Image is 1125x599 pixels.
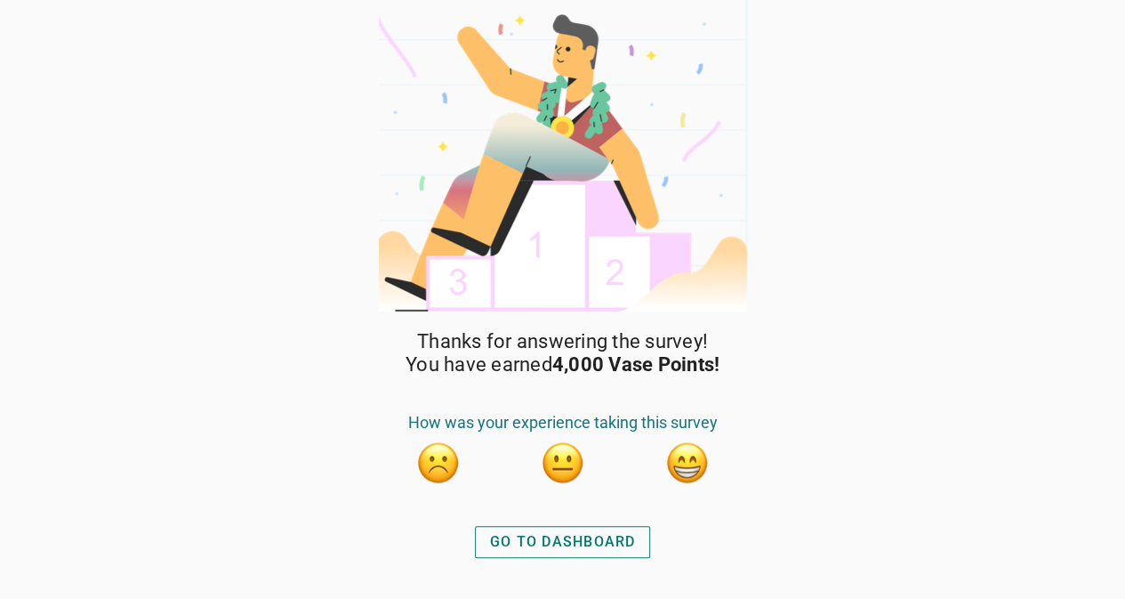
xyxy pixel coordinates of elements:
[475,526,651,558] button: GO TO DASHBOARD
[376,413,750,441] div: How was your experience taking this survey
[406,353,719,376] span: You have earned
[552,353,720,376] strong: 4,000 Vase Points!
[490,531,636,553] div: GO TO DASHBOARD
[417,330,708,353] span: Thanks for answering the survey!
